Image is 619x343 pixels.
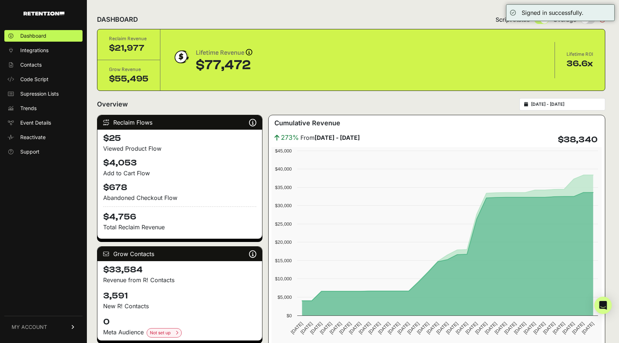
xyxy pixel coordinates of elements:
[20,134,46,141] span: Reactivate
[594,297,612,314] div: Open Intercom Messenger
[522,8,584,17] div: Signed in successfully.
[4,103,83,114] a: Trends
[435,321,450,335] text: [DATE]
[299,321,313,335] text: [DATE]
[396,321,410,335] text: [DATE]
[103,169,256,177] div: Add to Cart Flow
[278,294,292,300] text: $5,000
[315,134,360,141] strong: [DATE] - [DATE]
[552,321,566,335] text: [DATE]
[109,66,148,73] div: Grow Revenue
[275,239,292,245] text: $20,000
[97,14,138,25] h2: DASHBOARD
[300,133,360,142] span: From
[367,321,382,335] text: [DATE]
[4,131,83,143] a: Reactivate
[474,321,488,335] text: [DATE]
[275,166,292,172] text: $40,000
[20,76,49,83] span: Code Script
[513,321,527,335] text: [DATE]
[287,313,292,318] text: $0
[484,321,498,335] text: [DATE]
[97,115,262,130] div: Reclaim Flows
[103,276,256,284] p: Revenue from R! Contacts
[581,321,595,335] text: [DATE]
[4,117,83,129] a: Event Details
[561,321,576,335] text: [DATE]
[20,105,37,112] span: Trends
[455,321,469,335] text: [DATE]
[109,73,148,85] div: $55,495
[103,223,256,231] p: Total Reclaim Revenue
[103,144,256,153] div: Viewed Product Flow
[103,316,256,328] h4: 0
[103,290,256,302] h4: 3,591
[4,88,83,100] a: Supression Lists
[558,134,598,146] h4: $38,340
[4,45,83,56] a: Integrations
[416,321,430,335] text: [DATE]
[97,247,262,261] div: Grow Contacts
[103,302,256,310] p: New R! Contacts
[567,58,593,70] div: 36.6x
[274,118,340,128] h3: Cumulative Revenue
[196,58,252,72] div: $77,472
[275,258,292,263] text: $15,000
[103,157,256,169] h4: $4,053
[464,321,479,335] text: [DATE]
[348,321,362,335] text: [DATE]
[281,133,299,143] span: 273%
[20,119,51,126] span: Event Details
[103,328,256,338] div: Meta Audience
[377,321,391,335] text: [DATE]
[103,193,256,202] div: Abandoned Checkout Flow
[426,321,440,335] text: [DATE]
[20,148,39,155] span: Support
[196,48,252,58] div: Lifetime Revenue
[103,133,256,144] h4: $25
[275,203,292,208] text: $30,000
[109,35,148,42] div: Reclaim Revenue
[358,321,372,335] text: [DATE]
[24,12,64,16] img: Retention.com
[4,316,83,338] a: MY ACCOUNT
[109,42,148,54] div: $21,977
[4,30,83,42] a: Dashboard
[20,61,42,68] span: Contacts
[523,321,537,335] text: [DATE]
[542,321,556,335] text: [DATE]
[172,48,190,66] img: dollar-coin-05c43ed7efb7bc0c12610022525b4bbbb207c7efeef5aecc26f025e68dcafac9.png
[319,321,333,335] text: [DATE]
[20,32,46,39] span: Dashboard
[571,321,585,335] text: [DATE]
[103,264,256,276] h4: $33,584
[445,321,459,335] text: [DATE]
[103,182,256,193] h4: $678
[329,321,343,335] text: [DATE]
[387,321,401,335] text: [DATE]
[309,321,323,335] text: [DATE]
[406,321,420,335] text: [DATE]
[275,148,292,154] text: $45,000
[4,74,83,85] a: Code Script
[20,90,59,97] span: Supression Lists
[494,321,508,335] text: [DATE]
[12,323,47,331] span: MY ACCOUNT
[496,15,530,24] span: Script status
[103,206,256,223] h4: $4,756
[275,185,292,190] text: $35,000
[20,47,49,54] span: Integrations
[567,51,593,58] div: Lifetime ROI
[4,59,83,71] a: Contacts
[97,99,128,109] h2: Overview
[4,146,83,158] a: Support
[503,321,517,335] text: [DATE]
[275,221,292,227] text: $25,000
[290,321,304,335] text: [DATE]
[532,321,547,335] text: [DATE]
[338,321,353,335] text: [DATE]
[275,276,292,281] text: $10,000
